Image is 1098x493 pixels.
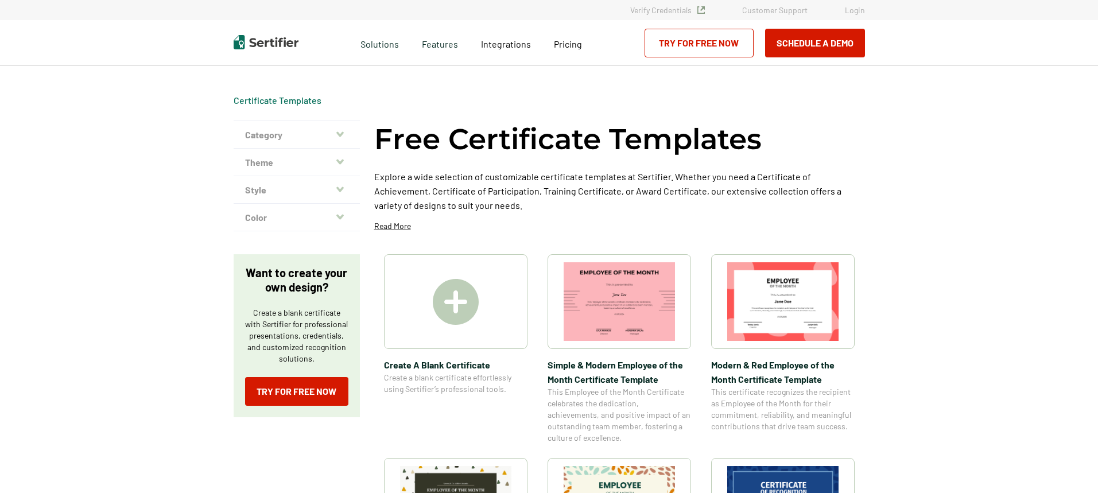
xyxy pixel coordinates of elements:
a: Modern & Red Employee of the Month Certificate TemplateModern & Red Employee of the Month Certifi... [711,254,855,444]
p: Create a blank certificate with Sertifier for professional presentations, credentials, and custom... [245,307,348,364]
span: This certificate recognizes the recipient as Employee of the Month for their commitment, reliabil... [711,386,855,432]
span: Integrations [481,38,531,49]
p: Want to create your own design? [245,266,348,294]
a: Pricing [554,36,582,50]
span: Simple & Modern Employee of the Month Certificate Template [548,358,691,386]
span: Modern & Red Employee of the Month Certificate Template [711,358,855,386]
img: Verified [697,6,705,14]
button: Style [234,176,360,204]
img: Simple & Modern Employee of the Month Certificate Template [564,262,675,341]
a: Customer Support [742,5,808,15]
div: Breadcrumb [234,95,321,106]
img: Modern & Red Employee of the Month Certificate Template [727,262,839,341]
span: Pricing [554,38,582,49]
a: Verify Credentials [630,5,705,15]
button: Theme [234,149,360,176]
p: Explore a wide selection of customizable certificate templates at Sertifier. Whether you need a C... [374,169,865,212]
img: Create A Blank Certificate [433,279,479,325]
a: Try for Free Now [245,377,348,406]
a: Integrations [481,36,531,50]
span: This Employee of the Month Certificate celebrates the dedication, achievements, and positive impa... [548,386,691,444]
button: Category [234,121,360,149]
span: Create A Blank Certificate [384,358,527,372]
button: Color [234,204,360,231]
a: Simple & Modern Employee of the Month Certificate TemplateSimple & Modern Employee of the Month C... [548,254,691,444]
span: Create a blank certificate effortlessly using Sertifier’s professional tools. [384,372,527,395]
h1: Free Certificate Templates [374,121,762,158]
a: Try for Free Now [645,29,754,57]
span: Features [422,36,458,50]
a: Certificate Templates [234,95,321,106]
img: Sertifier | Digital Credentialing Platform [234,35,298,49]
span: Solutions [360,36,399,50]
p: Read More [374,220,411,232]
a: Login [845,5,865,15]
